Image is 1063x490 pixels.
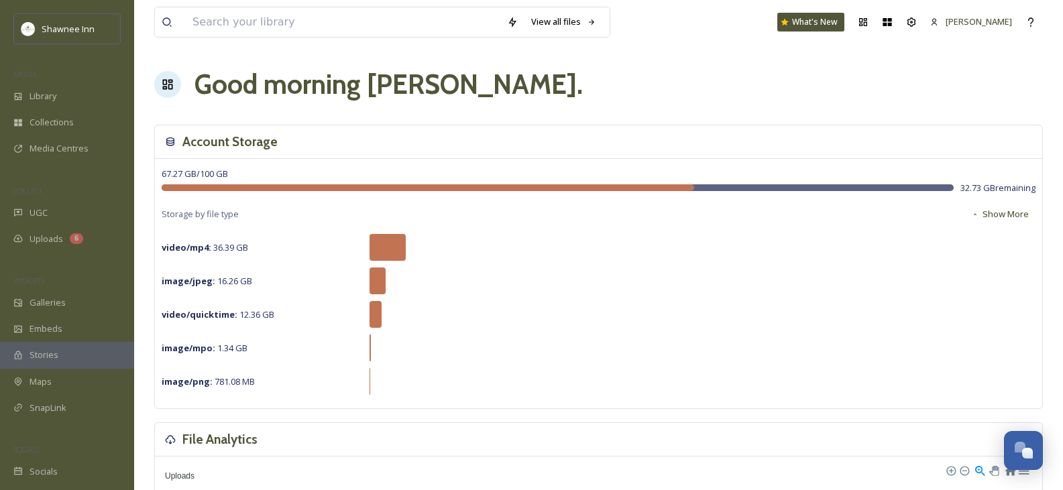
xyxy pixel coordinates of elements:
span: 16.26 GB [162,275,252,287]
span: Maps [30,375,52,388]
span: WIDGETS [13,275,44,286]
span: 32.73 GB remaining [960,182,1036,194]
h3: File Analytics [182,430,258,449]
span: 781.08 MB [162,375,255,387]
strong: image/jpeg : [162,275,215,287]
div: Zoom Out [959,465,968,475]
a: [PERSON_NAME] [924,9,1019,35]
span: UGC [30,206,48,219]
span: Embeds [30,322,62,335]
span: COLLECT [13,186,42,196]
h3: Account Storage [182,132,278,151]
div: Reset Zoom [1004,464,1015,475]
span: Collections [30,116,74,129]
span: SnapLink [30,402,66,414]
span: Socials [30,465,58,478]
span: Storage by file type [162,208,239,221]
div: 6 [70,233,83,244]
div: Zoom In [946,465,955,475]
h1: Good morning [PERSON_NAME] . [194,64,583,105]
div: Menu [1017,464,1029,475]
span: MEDIA [13,69,37,79]
strong: video/quicktime : [162,308,237,320]
span: 12.36 GB [162,308,274,320]
span: 67.27 GB / 100 GB [162,168,228,180]
span: Library [30,90,56,103]
strong: video/mp4 : [162,241,211,253]
span: SOCIALS [13,444,40,454]
a: What's New [777,13,844,32]
span: Uploads [155,471,194,481]
span: Shawnee Inn [42,23,95,35]
span: Media Centres [30,142,89,155]
strong: image/png : [162,375,213,387]
a: View all files [524,9,603,35]
div: Selection Zoom [974,464,985,475]
img: shawnee-300x300.jpg [21,22,35,36]
input: Search your library [186,7,500,37]
span: Galleries [30,296,66,309]
strong: image/mpo : [162,342,215,354]
button: Open Chat [1004,431,1043,470]
span: [PERSON_NAME] [946,15,1012,27]
span: Stories [30,349,58,361]
span: Uploads [30,233,63,245]
button: Show More [964,201,1036,227]
span: 1.34 GB [162,342,247,354]
span: 36.39 GB [162,241,248,253]
div: Panning [989,466,997,474]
